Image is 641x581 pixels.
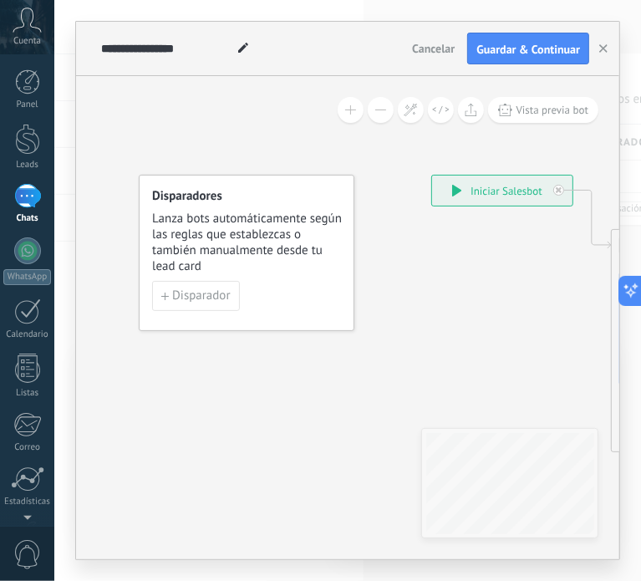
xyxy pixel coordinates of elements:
[13,36,41,47] span: Cuenta
[412,41,455,56] span: Cancelar
[152,211,343,274] span: Lanza bots automáticamente según las reglas que establezcas o también manualmente desde tu lead card
[3,99,52,110] div: Panel
[432,176,572,206] div: Iniciar Salesbot
[488,97,599,123] button: Vista previa bot
[3,160,52,171] div: Leads
[3,442,52,453] div: Correo
[3,388,52,399] div: Listas
[3,497,52,507] div: Estadísticas
[516,103,589,117] span: Vista previa bot
[3,213,52,224] div: Chats
[476,43,580,55] span: Guardar & Continuar
[405,36,461,61] button: Cancelar
[152,281,239,311] button: Disparador
[152,188,343,204] h4: Disparadores
[172,290,230,302] span: Disparador
[3,269,51,285] div: WhatsApp
[467,33,589,64] button: Guardar & Continuar
[3,329,52,340] div: Calendario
